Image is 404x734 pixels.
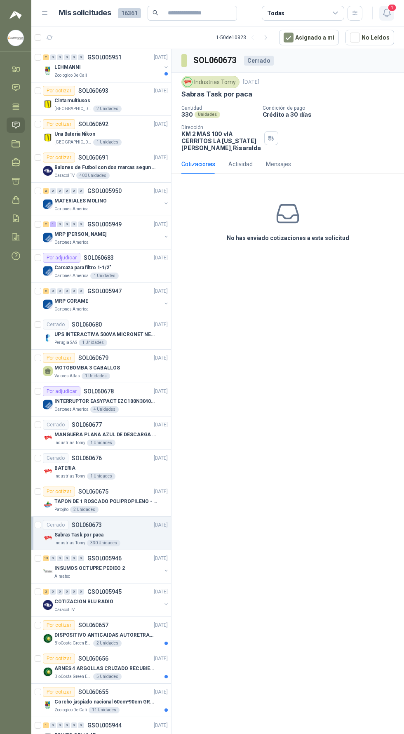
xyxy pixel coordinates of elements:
[50,288,56,294] div: 0
[71,188,77,194] div: 0
[181,76,240,88] div: Industrias Tomy
[43,66,53,75] img: Company Logo
[87,288,122,294] p: GSOL005947
[57,589,63,595] div: 0
[87,540,120,546] div: 330 Unidades
[31,249,171,283] a: Por adjudicarSOL060683[DATE] Company LogoCarcaza para filtro 1-1/2"Cartones America1 Unidades
[263,105,401,111] p: Condición de pago
[93,673,122,680] div: 5 Unidades
[54,640,92,647] p: BioCosta Green Energy S.A.S
[93,139,122,146] div: 1 Unidades
[153,10,158,16] span: search
[54,540,85,546] p: Industrias Tomy
[64,188,70,194] div: 0
[71,54,77,60] div: 0
[78,121,108,127] p: SOL060692
[279,30,339,45] button: Asignado a mi
[266,160,291,169] div: Mensajes
[54,172,75,179] p: Caracol TV
[43,166,53,176] img: Company Logo
[43,589,49,595] div: 2
[54,565,125,572] p: INSUMOS OCTUPRE PEDIDO 2
[84,388,114,394] p: SOL060678
[54,698,157,706] p: Corcho jaspiado nacional 60cm*90cm GROSOR 8MM
[43,420,68,430] div: Cerrado
[72,322,102,327] p: SOL060680
[50,722,56,728] div: 0
[70,506,99,513] div: 2 Unidades
[54,607,75,613] p: Caracol TV
[193,54,237,67] h3: SOL060673
[154,688,168,696] p: [DATE]
[54,364,120,372] p: MOTOBOMBA 3 CABALLOS
[78,689,108,695] p: SOL060655
[54,631,157,639] p: DISPOSITIVO ANTICAIDAS AUTORETRACTIL
[78,221,84,227] div: 0
[43,353,75,363] div: Por cotizar
[54,106,92,112] p: [GEOGRAPHIC_DATA]
[54,440,85,446] p: Industrias Tomy
[43,253,80,263] div: Por adjudicar
[43,54,49,60] div: 2
[216,31,272,44] div: 1 - 50 de 10823
[54,130,95,138] p: Una Batería Nikon
[154,120,168,128] p: [DATE]
[43,700,53,710] img: Company Logo
[154,421,168,429] p: [DATE]
[54,206,89,212] p: Cartones America
[54,339,77,346] p: Perugia SAS
[31,350,171,383] a: Por cotizarSOL060679[DATE] MOTOBOMBA 3 CABALLOSValores Atlas1 Unidades
[118,8,141,18] span: 16361
[72,422,102,428] p: SOL060677
[154,287,168,295] p: [DATE]
[31,116,171,149] a: Por cotizarSOL060692[DATE] Company LogoUna Batería Nikon[GEOGRAPHIC_DATA]1 Unidades
[57,555,63,561] div: 0
[78,656,108,661] p: SOL060656
[78,589,84,595] div: 0
[87,555,122,561] p: GSOL005946
[43,553,169,580] a: 13 0 0 0 0 0 GSOL005946[DATE] Company LogoINSUMOS OCTUPRE PEDIDO 2Almatec
[43,288,49,294] div: 2
[181,130,261,151] p: KM 2 MAS 100 vIA CERRITOS LA [US_STATE] [PERSON_NAME] , Risaralda
[87,54,122,60] p: GSOL005951
[43,221,49,227] div: 2
[31,82,171,116] a: Por cotizarSOL060693[DATE] Company LogoCinta multiusos[GEOGRAPHIC_DATA]2 Unidades
[263,111,401,118] p: Crédito a 30 días
[54,331,157,339] p: UPS INTERACTIVA 500VA MICRONET NEGRA MARCA: POWEST NICOMAR
[57,188,63,194] div: 0
[9,10,22,20] img: Logo peakr
[54,665,157,673] p: ARNES 4 ARGOLLAS CRUZADO RECUBIERTO PVC
[43,132,53,142] img: Company Logo
[154,154,168,162] p: [DATE]
[43,433,53,443] img: Company Logo
[78,355,108,361] p: SOL060679
[54,473,85,480] p: Industrias Tomy
[43,633,53,643] img: Company Logo
[87,440,115,446] div: 1 Unidades
[43,500,53,510] img: Company Logo
[78,155,108,160] p: SOL060691
[82,373,110,379] div: 1 Unidades
[154,588,168,596] p: [DATE]
[154,321,168,329] p: [DATE]
[54,598,113,606] p: COTIZACION BLU RADIO
[78,489,108,494] p: SOL060675
[54,164,157,172] p: Balones de Futbol con dos marcas segun adjunto. Adjuntar cotizacion en su formato
[31,650,171,684] a: Por cotizarSOL060656[DATE] Company LogoARNES 4 ARGOLLAS CRUZADO RECUBIERTO PVCBioCosta Green Ener...
[64,221,70,227] div: 0
[54,431,157,439] p: MANGUERA PLANA AZUL DE DESCARGA 60 PSI X 20 METROS CON UNION DE 6” MAS ABRAZADERAS METALICAS DE 6”
[50,54,56,60] div: 0
[43,687,75,697] div: Por cotizar
[50,555,56,561] div: 0
[43,533,53,543] img: Company Logo
[59,7,111,19] h1: Mis solicitudes
[64,54,70,60] div: 0
[181,105,256,111] p: Cantidad
[43,587,169,613] a: 2 0 0 0 0 0 GSOL005945[DATE] Company LogoCOTIZACION BLU RADIOCaracol TV
[54,531,103,539] p: Sabras Task por paca
[54,139,92,146] p: [GEOGRAPHIC_DATA]
[43,266,53,276] img: Company Logo
[228,160,253,169] div: Actividad
[71,589,77,595] div: 0
[89,707,120,713] div: 11 Unidades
